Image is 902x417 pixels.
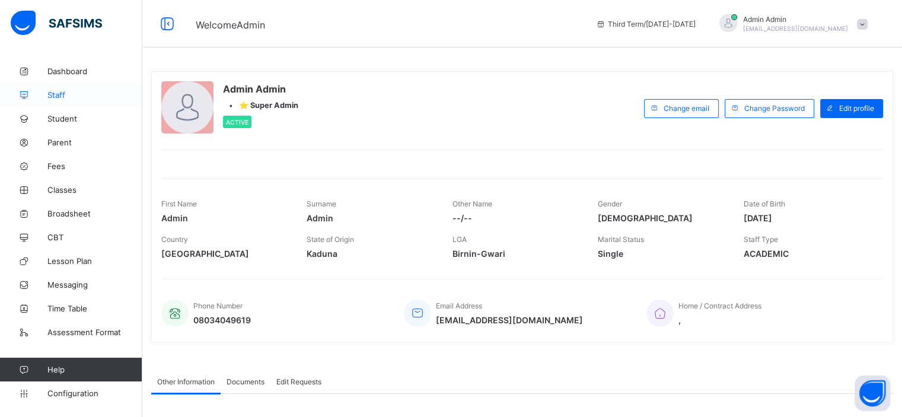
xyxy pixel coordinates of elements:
[744,235,778,244] span: Staff Type
[452,235,467,244] span: LGA
[47,161,142,171] span: Fees
[161,249,289,259] span: [GEOGRAPHIC_DATA]
[47,280,142,289] span: Messaging
[664,104,709,113] span: Change email
[161,235,188,244] span: Country
[598,213,725,223] span: [DEMOGRAPHIC_DATA]
[161,213,289,223] span: Admin
[239,101,298,110] span: ⭐ Super Admin
[47,365,142,374] span: Help
[11,11,102,36] img: safsims
[47,114,142,123] span: Student
[744,104,805,113] span: Change Password
[47,304,142,313] span: Time Table
[436,301,482,310] span: Email Address
[193,301,243,310] span: Phone Number
[47,66,142,76] span: Dashboard
[743,15,848,24] span: Admin Admin
[744,199,785,208] span: Date of Birth
[707,14,874,34] div: AdminAdmin
[223,83,298,95] span: Admin Admin
[307,235,354,244] span: State of Origin
[47,185,142,195] span: Classes
[678,315,761,325] span: ,
[47,256,142,266] span: Lesson Plan
[196,19,265,31] span: Welcome Admin
[226,119,248,126] span: Active
[157,377,215,386] span: Other Information
[596,20,696,28] span: session/term information
[161,199,197,208] span: First Name
[855,375,890,411] button: Open asap
[452,199,492,208] span: Other Name
[436,315,583,325] span: [EMAIL_ADDRESS][DOMAIN_NAME]
[47,327,142,337] span: Assessment Format
[307,249,434,259] span: Kaduna
[47,209,142,218] span: Broadsheet
[452,249,580,259] span: Birnin-Gwari
[598,199,622,208] span: Gender
[223,101,298,110] div: •
[47,233,142,242] span: CBT
[227,377,264,386] span: Documents
[47,90,142,100] span: Staff
[598,235,644,244] span: Marital Status
[678,301,761,310] span: Home / Contract Address
[307,199,336,208] span: Surname
[47,138,142,147] span: Parent
[743,25,848,32] span: [EMAIL_ADDRESS][DOMAIN_NAME]
[307,213,434,223] span: Admin
[193,315,251,325] span: 08034049619
[276,377,321,386] span: Edit Requests
[47,389,142,398] span: Configuration
[598,249,725,259] span: Single
[452,213,580,223] span: --/--
[744,249,871,259] span: ACADEMIC
[839,104,874,113] span: Edit profile
[744,213,871,223] span: [DATE]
